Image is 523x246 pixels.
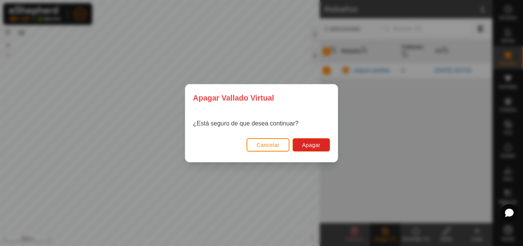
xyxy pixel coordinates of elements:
[193,92,274,104] span: Apagar Vallado Virtual
[257,142,279,148] span: Cancelar
[247,138,289,152] button: Cancelar
[293,138,330,152] button: Apagar
[302,142,320,148] span: Apagar
[193,119,299,128] p: ¿Está seguro de que desea continuar?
